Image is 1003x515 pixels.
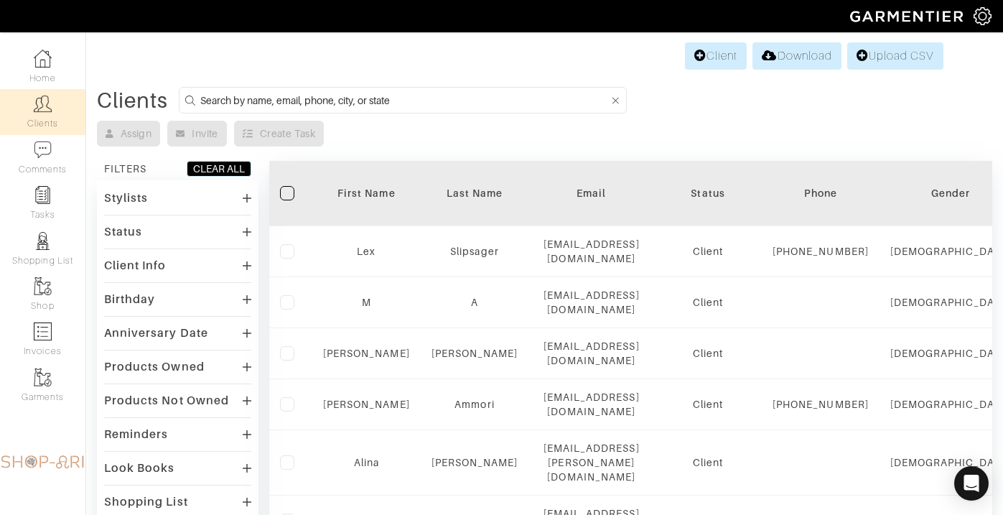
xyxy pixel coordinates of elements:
[362,297,371,308] a: M
[954,466,989,501] div: Open Intercom Messenger
[104,495,188,509] div: Shopping List
[539,237,643,266] div: [EMAIL_ADDRESS][DOMAIN_NAME]
[685,42,747,70] a: Client
[97,93,168,108] div: Clients
[34,141,52,159] img: comment-icon-a0a6a9ef722e966f86d9cbdc48e553b5cf19dbc54f86b18d962a5391bc8f6eb6.png
[200,91,609,109] input: Search by name, email, phone, city, or state
[104,461,175,475] div: Look Books
[665,186,751,200] div: Status
[104,225,142,239] div: Status
[665,346,751,361] div: Client
[104,326,208,340] div: Anniversary Date
[654,161,762,226] th: Toggle SortBy
[665,455,751,470] div: Client
[773,397,869,412] div: [PHONE_NUMBER]
[450,246,498,257] a: Slipsager
[104,427,168,442] div: Reminders
[34,232,52,250] img: stylists-icon-eb353228a002819b7ec25b43dbf5f0378dd9e0616d9560372ff212230b889e62.png
[431,457,518,468] a: [PERSON_NAME]
[193,162,245,176] div: CLEAR ALL
[665,295,751,310] div: Client
[187,161,251,177] button: CLEAR ALL
[34,50,52,68] img: dashboard-icon-dbcd8f5a0b271acd01030246c82b418ddd0df26cd7fceb0bd07c9910d44c42f6.png
[34,277,52,295] img: garments-icon-b7da505a4dc4fd61783c78ac3ca0ef83fa9d6f193b1c9dc38574b1d14d53ca28.png
[312,161,421,226] th: Toggle SortBy
[104,292,155,307] div: Birthday
[665,244,751,259] div: Client
[471,297,478,308] a: A
[104,191,148,205] div: Stylists
[539,288,643,317] div: [EMAIL_ADDRESS][DOMAIN_NAME]
[104,360,205,374] div: Products Owned
[354,457,379,468] a: Alina
[431,348,518,359] a: [PERSON_NAME]
[421,161,529,226] th: Toggle SortBy
[974,7,992,25] img: gear-icon-white-bd11855cb880d31180b6d7d6211b90ccbf57a29d726f0c71d8c61bd08dd39cc2.png
[539,441,643,484] div: [EMAIL_ADDRESS][PERSON_NAME][DOMAIN_NAME]
[34,368,52,386] img: garments-icon-b7da505a4dc4fd61783c78ac3ca0ef83fa9d6f193b1c9dc38574b1d14d53ca28.png
[104,394,229,408] div: Products Not Owned
[665,397,751,412] div: Client
[34,186,52,204] img: reminder-icon-8004d30b9f0a5d33ae49ab947aed9ed385cf756f9e5892f1edd6e32f2345188e.png
[357,246,375,257] a: Lex
[539,339,643,368] div: [EMAIL_ADDRESS][DOMAIN_NAME]
[34,95,52,113] img: clients-icon-6bae9207a08558b7cb47a8932f037763ab4055f8c8b6bfacd5dc20c3e0201464.png
[752,42,841,70] a: Download
[323,399,410,410] a: [PERSON_NAME]
[34,323,52,340] img: orders-icon-0abe47150d42831381b5fb84f609e132dff9fe21cb692f30cb5eec754e2cba89.png
[539,186,643,200] div: Email
[323,186,410,200] div: First Name
[323,348,410,359] a: [PERSON_NAME]
[104,259,167,273] div: Client Info
[847,42,943,70] a: Upload CSV
[454,399,494,410] a: Ammori
[843,4,974,29] img: garmentier-logo-header-white-b43fb05a5012e4ada735d5af1a66efaba907eab6374d6393d1fbf88cb4ef424d.png
[773,244,869,259] div: [PHONE_NUMBER]
[773,186,869,200] div: Phone
[431,186,518,200] div: Last Name
[104,162,146,176] div: FILTERS
[539,390,643,419] div: [EMAIL_ADDRESS][DOMAIN_NAME]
